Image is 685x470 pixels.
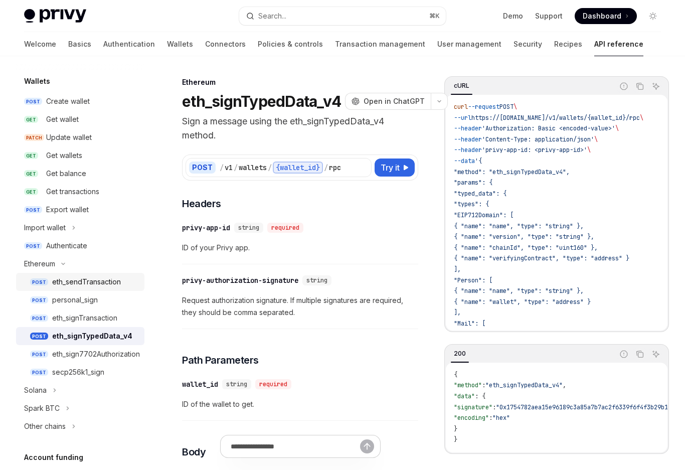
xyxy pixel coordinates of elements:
[360,439,374,453] button: Send message
[640,114,643,122] span: \
[492,403,496,411] span: :
[381,162,400,174] span: Try it
[454,114,471,122] span: --url
[52,312,117,324] div: eth_signTransaction
[454,308,461,317] span: ],
[52,276,121,288] div: eth_sendTransaction
[103,32,155,56] a: Authentication
[437,32,501,56] a: User management
[454,298,591,306] span: { "name": "wallet", "type": "address" }
[24,170,38,178] span: GET
[16,146,144,165] a: GETGet wallets
[24,9,86,23] img: light logo
[617,80,630,93] button: Report incorrect code
[46,131,92,143] div: Update wallet
[454,435,457,443] span: }
[492,414,510,422] span: "hex"
[454,403,492,411] span: "signature"
[239,163,267,173] div: wallets
[46,240,87,252] div: Authenticate
[633,80,646,93] button: Copy the contents from the code block
[429,12,440,20] span: ⌘ K
[46,95,90,107] div: Create wallet
[52,330,132,342] div: eth_signTypedData_v4
[345,93,431,110] button: Open in ChatGPT
[16,128,144,146] a: PATCHUpdate wallet
[46,113,79,125] div: Get wallet
[306,276,327,284] span: string
[16,255,144,273] button: Toggle Ethereum section
[16,273,144,291] a: POSTeth_sendTransaction
[617,348,630,361] button: Report incorrect code
[258,10,286,22] div: Search...
[482,381,485,389] span: :
[16,363,144,381] a: POSTsecp256k1_sign
[324,163,328,173] div: /
[454,276,492,284] span: "Person": [
[273,162,323,174] div: {wallet_id}
[226,380,247,388] span: string
[24,258,55,270] div: Ethereum
[182,114,418,142] p: Sign a message using the eth_signTypedData_v4 method.
[24,188,38,196] span: GET
[513,103,517,111] span: \
[454,381,482,389] span: "method"
[454,179,492,187] span: "params": {
[454,157,475,165] span: --data
[220,163,224,173] div: /
[451,80,472,92] div: cURL
[451,348,469,360] div: 200
[454,371,457,379] span: {
[182,275,298,285] div: privy-authorization-signature
[454,190,506,198] span: "typed_data": {
[24,32,56,56] a: Welcome
[16,399,144,417] button: Toggle Spark BTC section
[24,152,38,160] span: GET
[24,420,66,432] div: Other chains
[24,451,83,463] h5: Account funding
[46,168,86,180] div: Get balance
[238,224,259,232] span: string
[16,201,144,219] a: POSTExport wallet
[24,242,42,250] span: POST
[182,398,418,410] span: ID of the wallet to get.
[24,75,50,87] h5: Wallets
[30,351,48,358] span: POST
[225,163,233,173] div: v1
[167,32,193,56] a: Wallets
[329,163,341,173] div: rpc
[482,124,615,132] span: 'Authorization: Basic <encoded-value>'
[182,92,341,110] h1: eth_signTypedData_v4
[24,116,38,123] span: GET
[645,8,661,24] button: Toggle dark mode
[454,146,482,154] span: --header
[554,32,582,56] a: Recipes
[454,392,475,400] span: "data"
[16,309,144,327] a: POSTeth_signTransaction
[16,291,144,309] a: POSTpersonal_sign
[52,348,140,360] div: eth_sign7702Authorization
[30,296,48,304] span: POST
[52,294,98,306] div: personal_sign
[24,402,60,414] div: Spark BTC
[30,315,48,322] span: POST
[454,244,598,252] span: { "name": "chainId", "type": "uint160" },
[454,103,468,111] span: curl
[24,98,42,105] span: POST
[46,204,89,216] div: Export wallet
[587,146,591,154] span: \
[454,320,485,328] span: "Mail": [
[258,32,323,56] a: Policies & controls
[30,369,48,376] span: POST
[471,114,640,122] span: https://[DOMAIN_NAME]/v1/wallets/{wallet_id}/rpc
[364,96,425,106] span: Open in ChatGPT
[46,186,99,198] div: Get transactions
[454,233,594,241] span: { "name": "version", "type": "string" },
[583,11,621,21] span: Dashboard
[182,379,218,389] div: wallet_id
[46,149,82,162] div: Get wallets
[454,135,482,143] span: --header
[649,80,662,93] button: Ask AI
[454,254,629,262] span: { "name": "verifyingContract", "type": "address" }
[267,223,303,233] div: required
